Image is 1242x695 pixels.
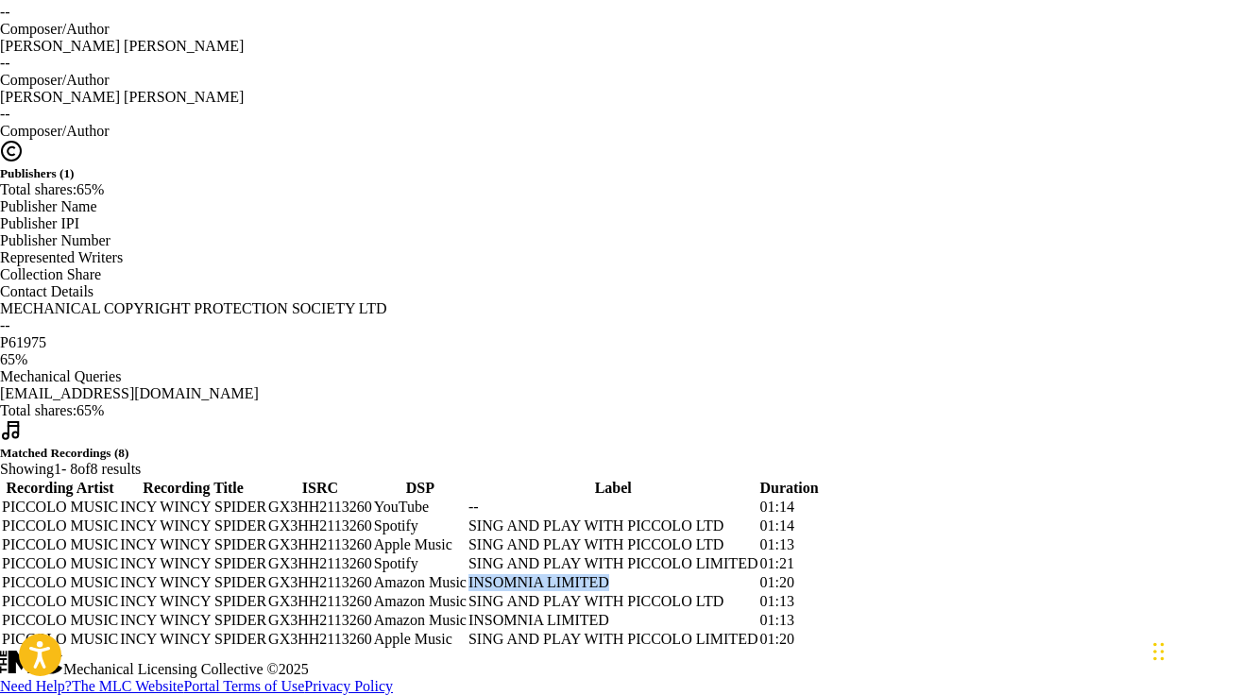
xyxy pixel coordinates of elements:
[759,574,793,590] span: 01:20
[759,499,793,515] span: 01:14
[468,536,723,552] span: SING AND PLAY WITH PICCOLO LTD
[374,517,418,534] span: Spotify
[77,402,104,418] span: 65 %
[374,612,467,628] span: Amazon Music
[120,517,266,534] span: INCY WINCY SPIDER
[120,574,266,590] span: INCY WINCY SPIDER
[2,499,118,515] span: PICCOLO MUSIC
[120,536,266,552] span: INCY WINCY SPIDER
[374,574,467,590] span: Amazon Music
[63,661,309,677] span: Mechanical Licensing Collective © 2025
[268,499,372,515] span: GX3HH2113260
[2,631,118,647] span: PICCOLO MUSIC
[759,517,793,534] span: 01:14
[183,678,304,694] a: Portal Terms of Use
[120,631,266,647] span: INCY WINCY SPIDER
[759,612,793,628] span: 01:13
[1148,604,1242,695] iframe: Chat Widget
[2,517,118,534] span: PICCOLO MUSIC
[77,181,104,197] span: 65 %
[2,480,118,497] div: Recording Artist
[72,678,183,694] a: The MLC Website
[468,593,723,609] span: SING AND PLAY WITH PICCOLO LTD
[2,574,118,590] span: PICCOLO MUSIC
[468,631,758,647] span: SING AND PLAY WITH PICCOLO LIMITED
[374,499,429,515] span: YouTube
[468,612,609,628] span: INSOMNIA LIMITED
[468,574,609,590] span: INSOMNIA LIMITED
[268,612,372,628] span: GX3HH2113260
[759,631,793,647] span: 01:20
[268,574,372,590] span: GX3HH2113260
[2,593,118,609] span: PICCOLO MUSIC
[268,517,372,534] span: GX3HH2113260
[268,555,372,571] span: GX3HH2113260
[468,499,479,515] span: --
[120,593,266,609] span: INCY WINCY SPIDER
[2,555,118,571] span: PICCOLO MUSIC
[268,536,372,552] span: GX3HH2113260
[468,517,723,534] span: SING AND PLAY WITH PICCOLO LTD
[374,536,452,552] span: Apple Music
[304,678,393,694] a: Privacy Policy
[120,499,266,515] span: INCY WINCY SPIDER
[2,612,118,628] span: PICCOLO MUSIC
[120,612,266,628] span: INCY WINCY SPIDER
[268,480,372,497] div: ISRC
[759,480,818,497] div: Duration
[468,555,758,571] span: SING AND PLAY WITH PICCOLO LIMITED
[120,555,266,571] span: INCY WINCY SPIDER
[2,536,118,552] span: PICCOLO MUSIC
[759,555,793,571] span: 01:21
[374,480,467,497] div: DSP
[268,593,372,609] span: GX3HH2113260
[374,593,467,609] span: Amazon Music
[268,631,372,647] span: GX3HH2113260
[374,631,452,647] span: Apple Music
[759,536,793,552] span: 01:13
[468,480,758,497] div: Label
[374,555,418,571] span: Spotify
[120,480,266,497] div: Recording Title
[759,593,793,609] span: 01:13
[1153,623,1165,680] div: Drag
